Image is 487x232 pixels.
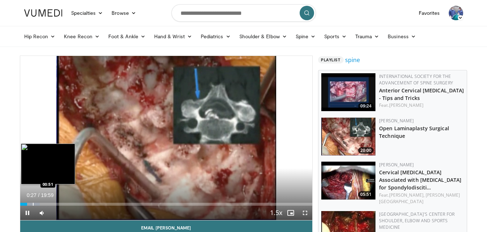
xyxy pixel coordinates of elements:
[60,29,104,44] a: Knee Recon
[107,6,140,20] a: Browse
[389,102,423,108] a: [PERSON_NAME]
[321,162,375,200] a: 05:51
[320,29,351,44] a: Sports
[383,29,420,44] a: Business
[449,6,463,20] img: Avatar
[38,192,40,198] span: /
[283,206,298,220] button: Enable picture-in-picture mode
[35,206,49,220] button: Mute
[358,147,374,154] span: 20:00
[321,73,375,111] a: 09:24
[67,6,108,20] a: Specialties
[269,206,283,220] button: Playback Rate
[20,56,313,220] video-js: Video Player
[318,56,343,64] span: Playlist
[379,162,414,168] a: [PERSON_NAME]
[345,56,360,64] a: spine
[379,192,460,205] a: [PERSON_NAME][GEOGRAPHIC_DATA]
[171,4,316,22] input: Search topics, interventions
[20,29,60,44] a: Hip Recon
[379,87,464,101] a: Anterior Cervical [MEDICAL_DATA] - Tips and Tricks
[104,29,150,44] a: Foot & Ankle
[379,169,461,191] a: Cervical [MEDICAL_DATA] Associated with [MEDICAL_DATA] for Spondylodisciti…
[351,29,384,44] a: Trauma
[321,73,375,111] img: 0e3cab73-5e40-4f5a-8dde-1832e6573612.150x105_q85_crop-smart_upscale.jpg
[379,73,453,86] a: International Society for the Advancement of Spine Surgery
[321,162,375,200] img: 2fbc720f-b92e-4001-a9d5-9291f9eb37d8.150x105_q85_crop-smart_upscale.jpg
[379,125,449,139] a: Open Laminaplasty Surgical Technique
[321,118,375,156] img: hell_1.png.150x105_q85_crop-smart_upscale.jpg
[358,191,374,198] span: 05:51
[298,206,312,220] button: Fullscreen
[20,206,35,220] button: Pause
[358,103,374,109] span: 09:24
[20,203,313,206] div: Progress Bar
[389,192,425,198] a: [PERSON_NAME],
[41,192,53,198] span: 19:59
[379,102,464,109] div: Feat.
[27,192,36,198] span: 0:27
[196,29,235,44] a: Pediatrics
[21,144,75,184] img: image.jpeg
[414,6,444,20] a: Favorites
[235,29,291,44] a: Shoulder & Elbow
[379,192,464,205] div: Feat.
[150,29,196,44] a: Hand & Wrist
[321,118,375,156] a: 20:00
[379,211,455,230] a: [GEOGRAPHIC_DATA]'s Center for Shoulder, Elbow and Sports Medicine
[291,29,320,44] a: Spine
[379,118,414,124] a: [PERSON_NAME]
[24,9,62,17] img: VuMedi Logo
